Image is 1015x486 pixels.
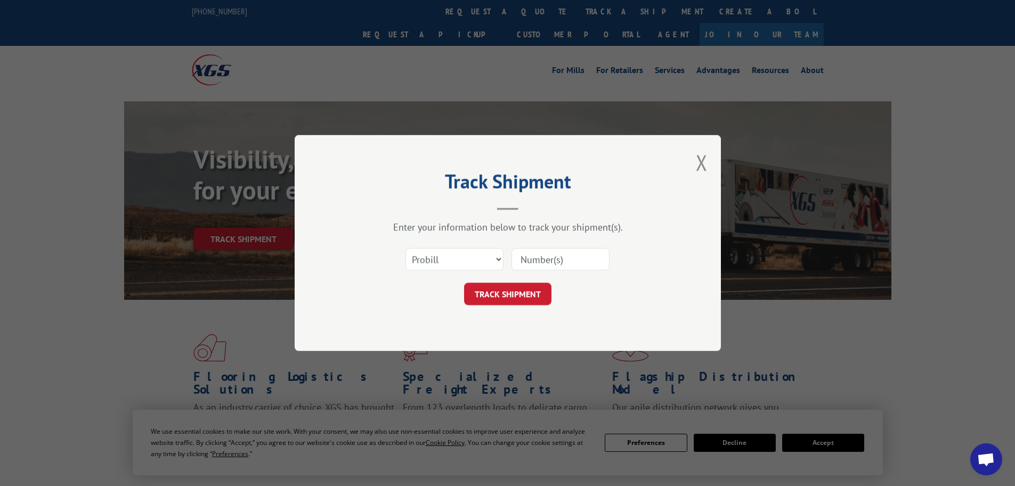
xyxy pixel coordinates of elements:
h2: Track Shipment [348,174,668,194]
button: Close modal [696,148,708,177]
input: Number(s) [511,248,610,270]
button: TRACK SHIPMENT [464,283,551,305]
div: Open chat [970,443,1002,475]
div: Enter your information below to track your shipment(s). [348,221,668,233]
